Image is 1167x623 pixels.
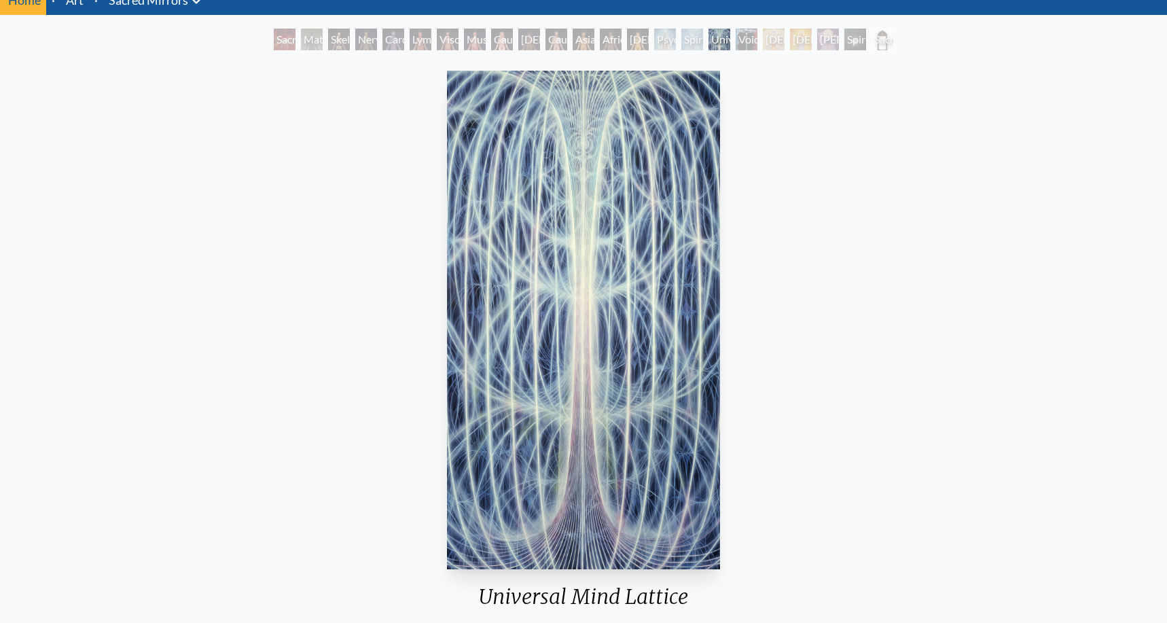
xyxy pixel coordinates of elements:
div: Universal Mind Lattice [708,29,730,50]
div: Universal Mind Lattice [442,584,726,620]
div: [DEMOGRAPHIC_DATA] Woman [627,29,649,50]
div: Skeletal System [328,29,350,50]
div: [DEMOGRAPHIC_DATA] Woman [518,29,540,50]
div: Muscle System [464,29,486,50]
div: [DEMOGRAPHIC_DATA] [790,29,812,50]
div: Psychic Energy System [654,29,676,50]
div: Spiritual Energy System [681,29,703,50]
div: Nervous System [355,29,377,50]
div: Sacred Mirrors Room, [GEOGRAPHIC_DATA] [274,29,295,50]
div: [PERSON_NAME] [817,29,839,50]
div: Lymphatic System [410,29,431,50]
div: Asian Man [573,29,594,50]
div: Void Clear Light [736,29,757,50]
div: Spiritual World [844,29,866,50]
div: Caucasian Man [545,29,567,50]
div: Cardiovascular System [382,29,404,50]
div: Viscera [437,29,459,50]
div: African Man [600,29,622,50]
img: 16-Universal-Mind-Lattice-1981-Alex-Grey-watermarked.jpg [447,71,721,569]
div: Material World [301,29,323,50]
div: Sacred Mirrors Frame [872,29,893,50]
div: [DEMOGRAPHIC_DATA] [763,29,785,50]
div: Caucasian Woman [491,29,513,50]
